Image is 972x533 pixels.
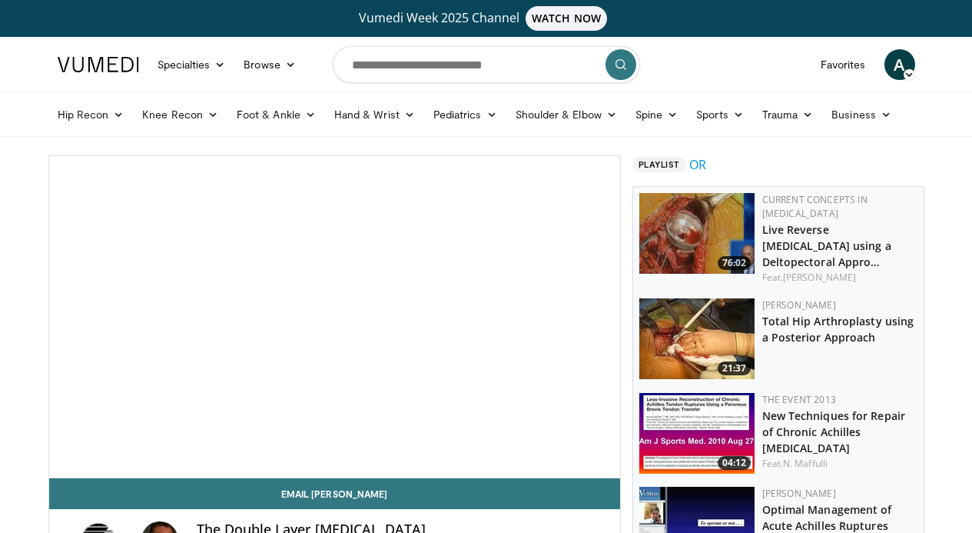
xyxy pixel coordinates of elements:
[762,502,892,533] a: Optimal Management of Acute Achilles Ruptures
[639,393,755,474] a: 04:12
[884,49,915,80] a: A
[822,99,901,130] a: Business
[687,99,753,130] a: Sports
[762,298,836,311] a: [PERSON_NAME]
[148,49,235,80] a: Specialties
[626,99,687,130] a: Spine
[48,99,134,130] a: Hip Recon
[689,155,706,174] a: OR
[506,99,626,130] a: Shoulder & Elbow
[718,361,751,375] span: 21:37
[49,478,620,509] a: Email [PERSON_NAME]
[811,49,875,80] a: Favorites
[718,256,751,270] span: 76:02
[762,222,891,269] a: Live Reverse [MEDICAL_DATA] using a Deltopectoral Appro…
[718,456,751,470] span: 04:12
[762,271,917,285] div: Feat.
[639,393,755,474] img: O0cEsGv5RdudyPNn4xMDoxOmtxOwKG7D_2.150x105_q85_crop-smart_upscale.jpg
[526,6,607,31] span: WATCH NOW
[227,99,325,130] a: Foot & Ankle
[639,298,755,379] a: 21:37
[639,193,755,274] img: 684033_3.png.150x105_q85_crop-smart_upscale.jpg
[49,156,620,478] video-js: Video Player
[58,57,139,72] img: VuMedi Logo
[325,99,424,130] a: Hand & Wrist
[783,271,856,284] a: [PERSON_NAME]
[632,157,686,172] span: Playlist
[333,46,640,83] input: Search topics, interventions
[762,314,914,345] a: Total Hip Arthroplasty using a Posterior Approach
[783,457,828,470] a: N. Maffulli
[762,193,868,220] a: Current Concepts in [MEDICAL_DATA]
[133,99,227,130] a: Knee Recon
[639,298,755,379] img: 286987_0000_1.png.150x105_q85_crop-smart_upscale.jpg
[424,99,506,130] a: Pediatrics
[60,6,913,31] a: Vumedi Week 2025 ChannelWATCH NOW
[639,193,755,274] a: 76:02
[234,49,305,80] a: Browse
[762,487,836,500] a: [PERSON_NAME]
[762,457,917,471] div: Feat.
[753,99,823,130] a: Trauma
[762,393,836,406] a: The Event 2013
[762,408,906,455] a: New Techniques for Repair of Chronic Achilles [MEDICAL_DATA]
